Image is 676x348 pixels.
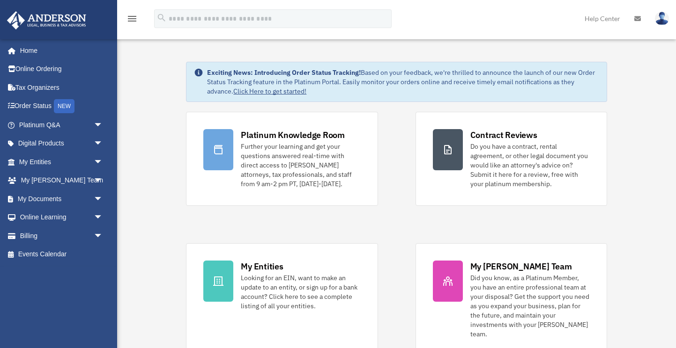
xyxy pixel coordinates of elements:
[470,129,537,141] div: Contract Reviews
[7,116,117,134] a: Platinum Q&Aarrow_drop_down
[4,11,89,29] img: Anderson Advisors Platinum Portal
[655,12,669,25] img: User Pic
[7,245,117,264] a: Events Calendar
[186,112,378,206] a: Platinum Knowledge Room Further your learning and get your questions answered real-time with dire...
[94,134,112,153] span: arrow_drop_down
[94,152,112,172] span: arrow_drop_down
[94,226,112,246] span: arrow_drop_down
[241,273,360,311] div: Looking for an EIN, want to make an update to an entity, or sign up for a bank account? Click her...
[7,171,117,190] a: My [PERSON_NAME] Teamarrow_drop_down
[7,41,112,60] a: Home
[7,208,117,227] a: Online Learningarrow_drop_down
[7,97,117,116] a: Order StatusNEW
[7,78,117,97] a: Tax Organizers
[241,129,345,141] div: Platinum Knowledge Room
[470,273,590,339] div: Did you know, as a Platinum Member, you have an entire professional team at your disposal? Get th...
[94,208,112,227] span: arrow_drop_down
[126,16,138,24] a: menu
[241,261,283,272] div: My Entities
[470,261,572,272] div: My [PERSON_NAME] Team
[94,189,112,209] span: arrow_drop_down
[470,142,590,188] div: Do you have a contract, rental agreement, or other legal document you would like an attorney's ad...
[7,134,117,153] a: Digital Productsarrow_drop_down
[54,99,74,113] div: NEW
[233,87,306,95] a: Click Here to get started!
[7,152,117,171] a: My Entitiesarrow_drop_down
[94,171,112,190] span: arrow_drop_down
[7,226,117,245] a: Billingarrow_drop_down
[416,112,607,206] a: Contract Reviews Do you have a contract, rental agreement, or other legal document you would like...
[241,142,360,188] div: Further your learning and get your questions answered real-time with direct access to [PERSON_NAM...
[126,13,138,24] i: menu
[207,68,361,77] strong: Exciting News: Introducing Order Status Tracking!
[7,189,117,208] a: My Documentsarrow_drop_down
[207,68,599,96] div: Based on your feedback, we're thrilled to announce the launch of our new Order Status Tracking fe...
[156,13,167,23] i: search
[7,60,117,79] a: Online Ordering
[94,116,112,135] span: arrow_drop_down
